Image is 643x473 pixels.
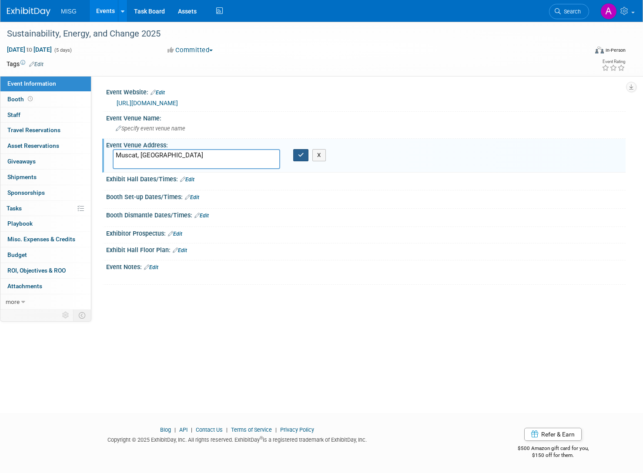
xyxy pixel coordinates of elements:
[0,232,91,247] a: Misc. Expenses & Credits
[106,227,626,238] div: Exhibitor Prospectus:
[273,426,279,433] span: |
[7,205,22,212] span: Tasks
[58,310,74,321] td: Personalize Event Tab Strip
[7,283,42,290] span: Attachments
[7,236,75,243] span: Misc. Expenses & Credits
[7,142,59,149] span: Asset Reservations
[0,138,91,153] a: Asset Reservations
[7,127,60,133] span: Travel Reservations
[4,26,573,42] div: Sustainability, Energy, and Change 2025
[7,173,37,180] span: Shipments
[117,100,178,107] a: [URL][DOMAIN_NAME]
[172,426,178,433] span: |
[7,251,27,258] span: Budget
[116,125,185,132] span: Specify event venue name
[561,8,581,15] span: Search
[106,190,626,202] div: Booth Set-up Dates/Times:
[7,7,50,16] img: ExhibitDay
[224,426,230,433] span: |
[7,158,36,165] span: Giveaways
[0,154,91,169] a: Giveaways
[106,260,626,272] div: Event Notes:
[196,426,223,433] a: Contact Us
[7,46,52,53] span: [DATE] [DATE]
[7,60,44,68] td: Tags
[280,426,314,433] a: Privacy Policy
[0,294,91,310] a: more
[54,47,72,53] span: (5 days)
[481,439,626,459] div: $500 Amazon gift card for you,
[173,247,187,253] a: Edit
[106,209,626,220] div: Booth Dismantle Dates/Times:
[549,4,589,19] a: Search
[106,243,626,255] div: Exhibit Hall Floor Plan:
[179,426,188,433] a: API
[61,8,77,15] span: MISG
[0,76,91,91] a: Event Information
[106,173,626,184] div: Exhibit Hall Dates/Times:
[7,80,56,87] span: Event Information
[29,61,44,67] a: Edit
[160,426,171,433] a: Blog
[260,436,263,440] sup: ®
[0,201,91,216] a: Tasks
[0,279,91,294] a: Attachments
[524,428,582,441] a: Refer & Earn
[106,139,626,150] div: Event Venue Address:
[6,298,20,305] span: more
[194,213,209,219] a: Edit
[533,45,626,58] div: Event Format
[595,47,604,53] img: Format-Inperson.png
[106,86,626,97] div: Event Website:
[7,111,20,118] span: Staff
[180,177,194,183] a: Edit
[0,185,91,200] a: Sponsorships
[106,112,626,123] div: Event Venue Name:
[7,267,66,274] span: ROI, Objectives & ROO
[0,92,91,107] a: Booth
[481,452,626,459] div: $150 off for them.
[151,90,165,96] a: Edit
[231,426,272,433] a: Terms of Service
[26,96,34,102] span: Booth not reserved yet
[0,216,91,231] a: Playbook
[312,149,326,161] button: X
[164,46,216,55] button: Committed
[0,123,91,138] a: Travel Reservations
[0,107,91,123] a: Staff
[7,434,468,444] div: Copyright © 2025 ExhibitDay, Inc. All rights reserved. ExhibitDay is a registered trademark of Ex...
[605,47,626,53] div: In-Person
[600,3,617,20] img: Anjerica Cruz
[144,264,158,270] a: Edit
[25,46,33,53] span: to
[0,263,91,278] a: ROI, Objectives & ROO
[189,426,194,433] span: |
[185,194,199,200] a: Edit
[0,170,91,185] a: Shipments
[602,60,625,64] div: Event Rating
[168,231,182,237] a: Edit
[7,96,34,103] span: Booth
[0,247,91,263] a: Budget
[74,310,91,321] td: Toggle Event Tabs
[7,189,45,196] span: Sponsorships
[7,220,33,227] span: Playbook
